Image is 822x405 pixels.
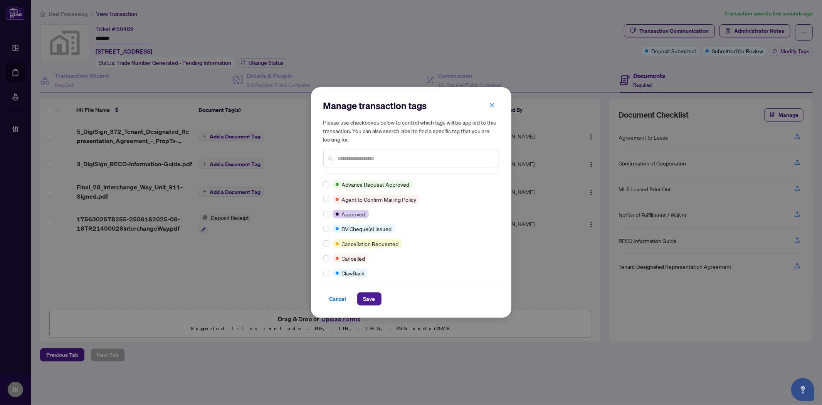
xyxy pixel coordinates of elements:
[323,118,499,143] h5: Please use checkboxes below to control which tags will be applied to this transaction. You can al...
[342,269,365,277] span: ClawBack
[342,210,366,218] span: Approved
[357,292,382,305] button: Save
[342,180,410,189] span: Advance Request Approved
[329,293,346,305] span: Cancel
[342,195,417,204] span: Agent to Confirm Mailing Policy
[791,378,814,401] button: Open asap
[323,292,353,305] button: Cancel
[342,224,392,233] span: BV Cheque(s) Issued
[342,254,365,263] span: Cancelled
[363,293,375,305] span: Save
[489,103,495,108] span: close
[323,100,499,112] h2: Manage transaction tags
[342,240,399,248] span: Cancellation Requested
